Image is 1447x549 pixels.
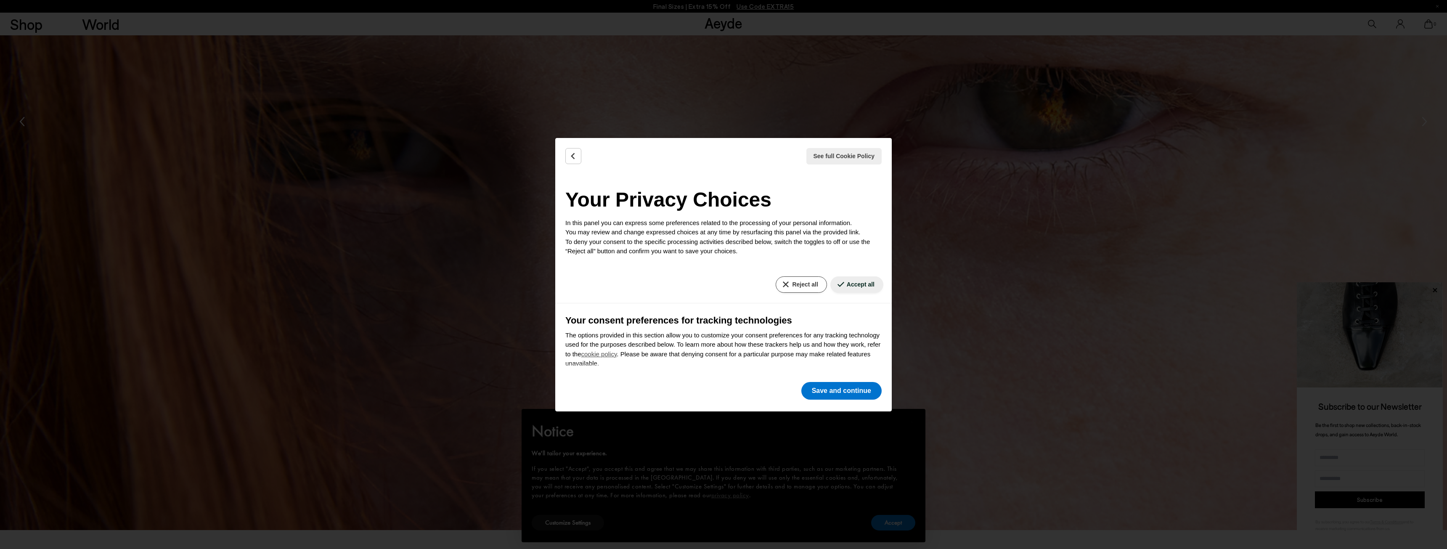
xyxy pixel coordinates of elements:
p: The options provided in this section allow you to customize your consent preferences for any trac... [565,331,882,369]
button: See full Cookie Policy [806,148,882,164]
span: See full Cookie Policy [814,152,875,161]
button: Back [565,148,581,164]
button: Save and continue [801,382,882,400]
p: In this panel you can express some preferences related to the processing of your personal informa... [565,218,882,256]
h3: Your consent preferences for tracking technologies [565,313,882,327]
button: Accept all [830,276,883,293]
h2: Your Privacy Choices [565,185,882,215]
button: Reject all [776,276,827,293]
a: cookie policy - link opens in a new tab [581,350,617,358]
